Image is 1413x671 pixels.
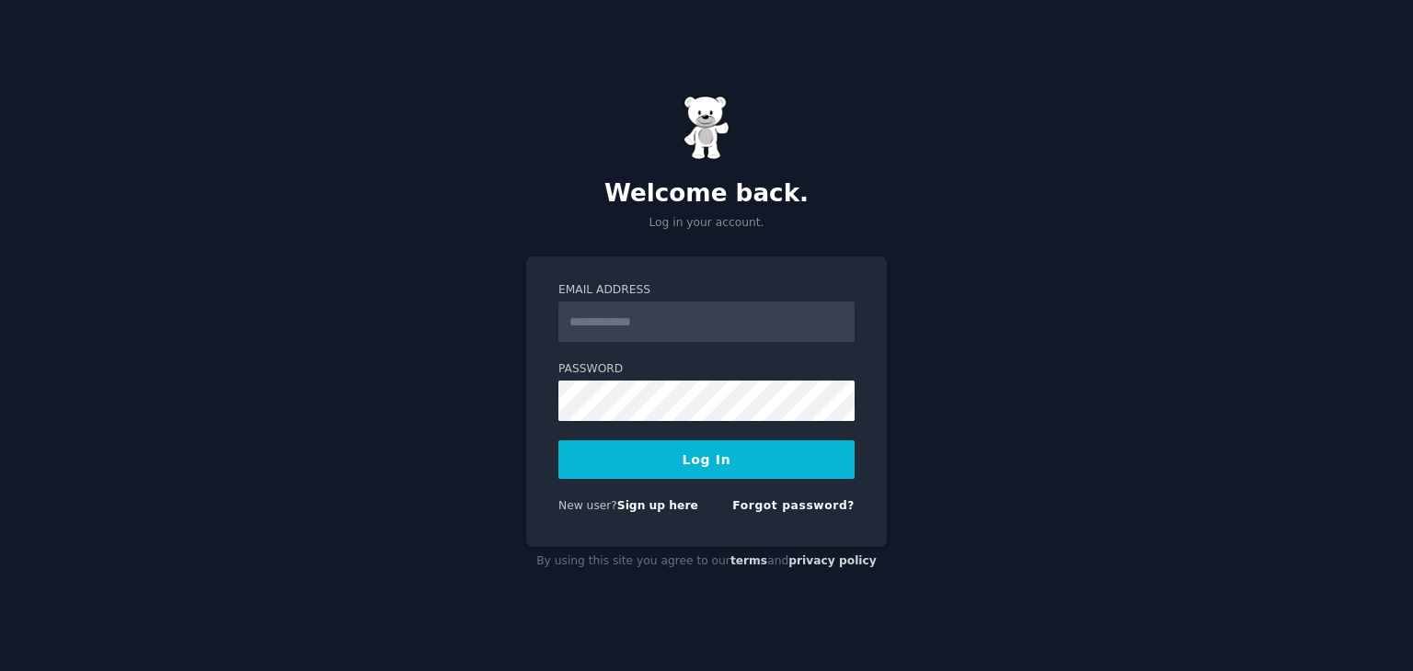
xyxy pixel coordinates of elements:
[526,179,887,209] h2: Welcome back.
[617,499,698,512] a: Sign up here
[788,554,877,567] a: privacy policy
[732,499,855,512] a: Forgot password?
[730,554,767,567] a: terms
[684,96,729,160] img: Gummy Bear
[558,282,855,299] label: Email Address
[558,440,855,479] button: Log In
[558,361,855,378] label: Password
[558,499,617,512] span: New user?
[526,547,887,576] div: By using this site you agree to our and
[526,215,887,232] p: Log in your account.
